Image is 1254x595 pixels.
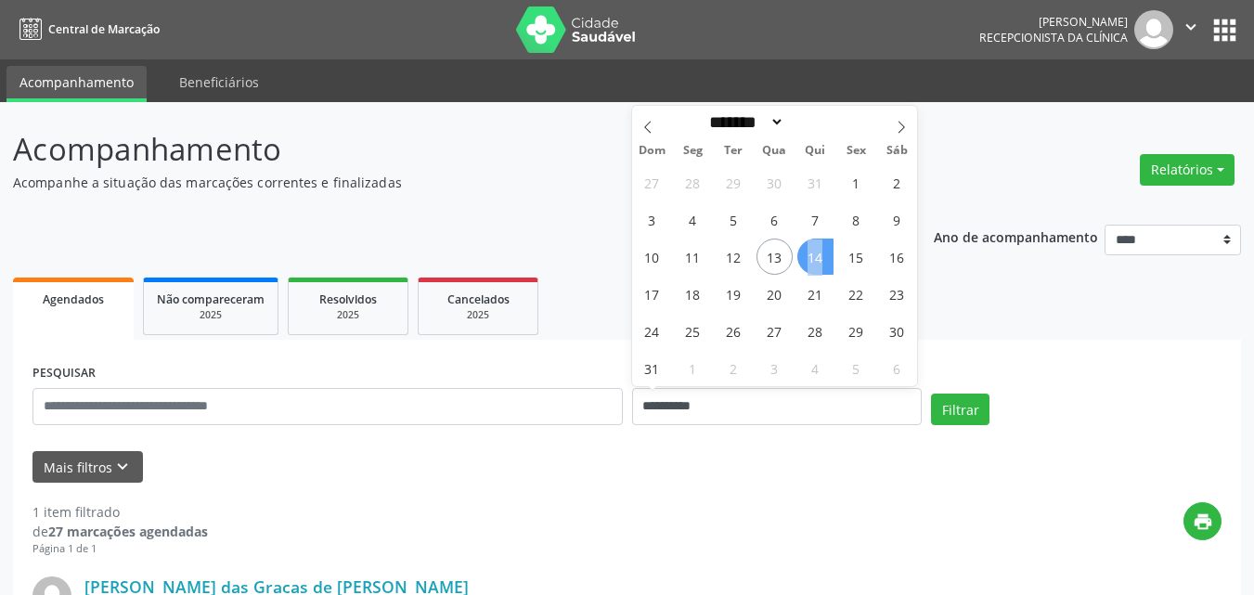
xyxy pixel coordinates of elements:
button: Relatórios [1140,154,1235,186]
button: Mais filtroskeyboard_arrow_down [32,451,143,484]
span: Agosto 12, 2025 [716,239,752,275]
span: Agosto 3, 2025 [634,201,670,238]
p: Acompanhamento [13,126,873,173]
span: Agosto 10, 2025 [634,239,670,275]
span: Agendados [43,291,104,307]
span: Agosto 16, 2025 [879,239,915,275]
span: Agosto 9, 2025 [879,201,915,238]
span: Agosto 25, 2025 [675,313,711,349]
p: Ano de acompanhamento [934,225,1098,248]
span: Agosto 22, 2025 [838,276,874,312]
span: Agosto 4, 2025 [675,201,711,238]
span: Agosto 28, 2025 [797,313,834,349]
span: Sáb [876,145,917,157]
a: Central de Marcação [13,14,160,45]
div: [PERSON_NAME] [979,14,1128,30]
i:  [1181,17,1201,37]
span: Agosto 31, 2025 [634,350,670,386]
span: Agosto 26, 2025 [716,313,752,349]
span: Agosto 13, 2025 [756,239,793,275]
i: print [1193,511,1213,532]
span: Agosto 27, 2025 [756,313,793,349]
span: Recepcionista da clínica [979,30,1128,45]
span: Ter [713,145,754,157]
div: de [32,522,208,541]
span: Agosto 8, 2025 [838,201,874,238]
span: Agosto 6, 2025 [756,201,793,238]
span: Agosto 7, 2025 [797,201,834,238]
span: Agosto 20, 2025 [756,276,793,312]
div: 2025 [432,308,524,322]
span: Agosto 21, 2025 [797,276,834,312]
span: Julho 27, 2025 [634,164,670,200]
span: Não compareceram [157,291,265,307]
span: Agosto 24, 2025 [634,313,670,349]
span: Qua [754,145,795,157]
button: Filtrar [931,394,989,425]
span: Cancelados [447,291,510,307]
span: Central de Marcação [48,21,160,37]
button:  [1173,10,1209,49]
span: Setembro 6, 2025 [879,350,915,386]
span: Seg [672,145,713,157]
input: Year [784,112,846,132]
img: img [1134,10,1173,49]
i: keyboard_arrow_down [112,457,133,477]
span: Dom [632,145,673,157]
div: Página 1 de 1 [32,541,208,557]
span: Agosto 19, 2025 [716,276,752,312]
button: print [1183,502,1222,540]
span: Agosto 17, 2025 [634,276,670,312]
span: Setembro 5, 2025 [838,350,874,386]
strong: 27 marcações agendadas [48,523,208,540]
span: Agosto 29, 2025 [838,313,874,349]
a: Acompanhamento [6,66,147,102]
span: Agosto 18, 2025 [675,276,711,312]
select: Month [704,112,785,132]
a: Beneficiários [166,66,272,98]
span: Setembro 1, 2025 [675,350,711,386]
span: Resolvidos [319,291,377,307]
p: Acompanhe a situação das marcações correntes e finalizadas [13,173,873,192]
span: Setembro 2, 2025 [716,350,752,386]
span: Agosto 1, 2025 [838,164,874,200]
div: 2025 [302,308,394,322]
span: Qui [795,145,835,157]
span: Agosto 11, 2025 [675,239,711,275]
span: Julho 31, 2025 [797,164,834,200]
span: Julho 29, 2025 [716,164,752,200]
button: apps [1209,14,1241,46]
div: 1 item filtrado [32,502,208,522]
div: 2025 [157,308,265,322]
span: Sex [835,145,876,157]
span: Agosto 2, 2025 [879,164,915,200]
span: Agosto 30, 2025 [879,313,915,349]
span: Julho 30, 2025 [756,164,793,200]
span: Agosto 5, 2025 [716,201,752,238]
span: Setembro 3, 2025 [756,350,793,386]
span: Agosto 15, 2025 [838,239,874,275]
label: PESQUISAR [32,359,96,388]
span: Agosto 23, 2025 [879,276,915,312]
span: Agosto 14, 2025 [797,239,834,275]
span: Setembro 4, 2025 [797,350,834,386]
span: Julho 28, 2025 [675,164,711,200]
